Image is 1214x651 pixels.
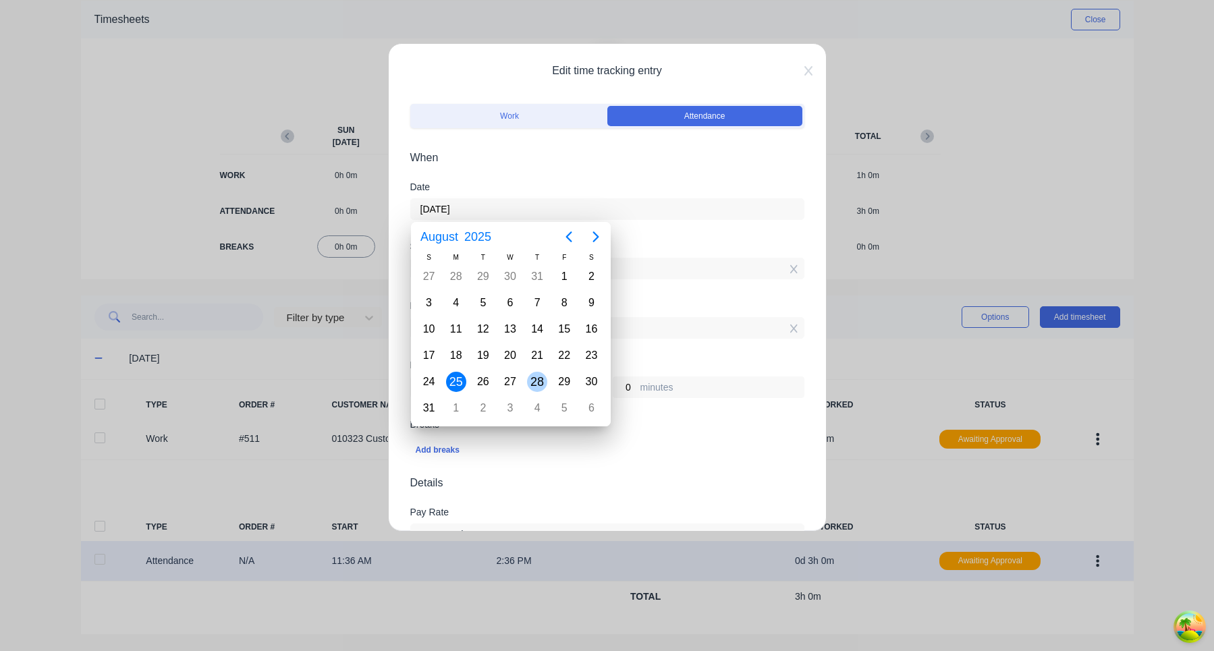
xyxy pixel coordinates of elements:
button: Work [412,106,607,126]
button: August2025 [412,225,500,249]
div: Thursday, August 21, 2025 [527,345,547,366]
div: Thursday, July 31, 2025 [527,266,547,287]
div: Friday, August 1, 2025 [554,266,574,287]
div: S [578,252,605,263]
span: Edit time tracking entry [410,63,804,79]
div: Tuesday, September 2, 2025 [473,398,493,418]
button: Previous page [555,223,582,250]
div: Saturday, August 30, 2025 [581,372,601,392]
div: Wednesday, August 27, 2025 [500,372,520,392]
div: Thursday, August 28, 2025 [527,372,547,392]
label: minutes [640,380,804,397]
div: T [470,252,497,263]
div: Breaks [410,420,804,429]
span: Details [410,475,804,491]
div: Pay Rate [410,507,804,517]
div: Tuesday, August 12, 2025 [473,319,493,339]
div: Sunday, July 27, 2025 [419,266,439,287]
div: Saturday, August 9, 2025 [581,293,601,313]
span: 2025 [462,225,495,249]
div: Hours worked [410,360,804,370]
span: August [418,225,462,249]
div: Monday, August 4, 2025 [446,293,466,313]
div: Friday, August 8, 2025 [554,293,574,313]
div: Wednesday, August 13, 2025 [500,319,520,339]
div: Saturday, September 6, 2025 [581,398,601,418]
div: Saturday, August 2, 2025 [581,266,601,287]
div: Thursday, September 4, 2025 [527,398,547,418]
span: When [410,150,804,166]
div: Wednesday, August 6, 2025 [500,293,520,313]
div: Friday, September 5, 2025 [554,398,574,418]
div: Wednesday, July 30, 2025 [500,266,520,287]
div: Friday, August 22, 2025 [554,345,574,366]
div: Sunday, August 3, 2025 [419,293,439,313]
div: Tuesday, August 26, 2025 [473,372,493,392]
div: Thursday, August 7, 2025 [527,293,547,313]
div: Friday, August 15, 2025 [554,319,574,339]
div: Wednesday, August 20, 2025 [500,345,520,366]
div: Sunday, August 31, 2025 [419,398,439,418]
div: Wednesday, September 3, 2025 [500,398,520,418]
div: Monday, August 18, 2025 [446,345,466,366]
div: Monday, July 28, 2025 [446,266,466,287]
div: Date [410,182,804,192]
button: Attendance [607,106,802,126]
div: Friday, August 29, 2025 [554,372,574,392]
div: Monday, September 1, 2025 [446,398,466,418]
button: Next page [582,223,609,250]
div: Today, Monday, August 25, 2025 [446,372,466,392]
div: Sunday, August 10, 2025 [419,319,439,339]
div: Monday, August 11, 2025 [446,319,466,339]
div: F [551,252,578,263]
button: Open Tanstack query devtools [1176,613,1203,640]
div: Tuesday, July 29, 2025 [473,266,493,287]
div: Tuesday, August 19, 2025 [473,345,493,366]
div: Saturday, August 23, 2025 [581,345,601,366]
div: Finish time [410,301,804,310]
div: Saturday, August 16, 2025 [581,319,601,339]
div: W [497,252,524,263]
div: T [524,252,551,263]
div: Sunday, August 24, 2025 [419,372,439,392]
div: Thursday, August 14, 2025 [527,319,547,339]
div: S [416,252,443,263]
div: Add breaks [416,441,799,459]
div: Tuesday, August 5, 2025 [473,293,493,313]
input: 0 [613,377,637,397]
div: Start time [410,242,804,251]
div: Sunday, August 17, 2025 [419,345,439,366]
div: M [443,252,470,263]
